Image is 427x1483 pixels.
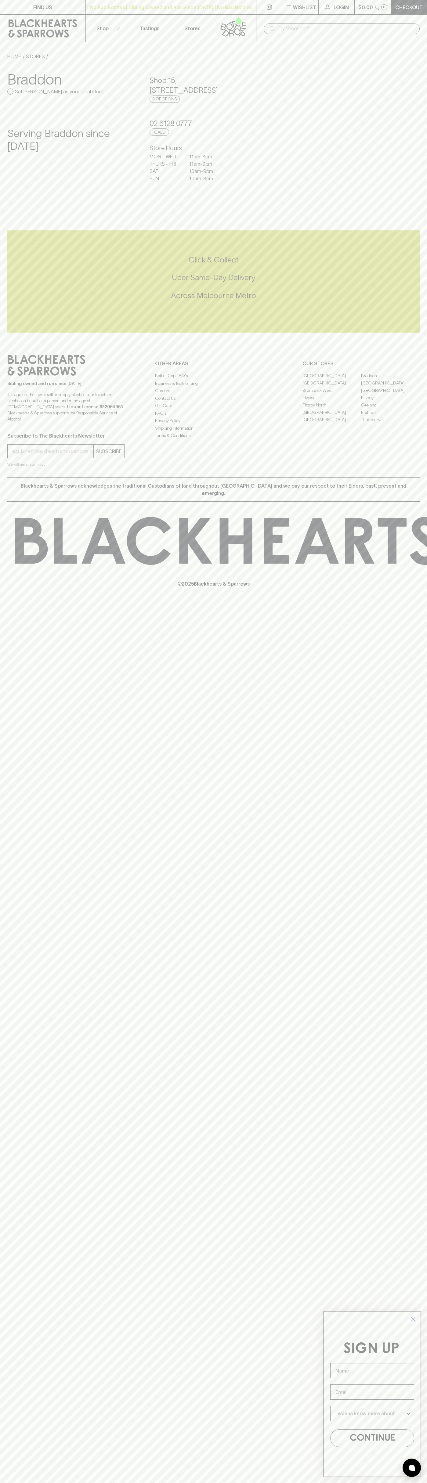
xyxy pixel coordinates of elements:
p: Tastings [140,25,159,32]
p: 11am - 9pm [189,160,220,168]
a: Fitzroy North [302,401,361,409]
p: SUBSCRIBE [96,448,122,455]
a: HOME [7,54,21,59]
p: OUR STORES [302,360,420,367]
a: Contact Us [155,395,272,402]
h5: Shop 15 , [STREET_ADDRESS] [150,76,277,95]
a: [GEOGRAPHIC_DATA] [302,372,361,379]
h5: Uber Same-Day Delivery [7,272,420,283]
h6: Store Hours [150,143,277,153]
h5: Click & Collect [7,255,420,265]
button: Show Options [405,1406,411,1421]
p: SAT [150,168,180,175]
button: CONTINUE [330,1429,414,1447]
p: 10am - 8pm [189,175,220,182]
a: Brunswick West [302,387,361,394]
p: Sibling owned and run since [DATE] [7,381,125,387]
a: Call [150,128,169,136]
button: SUBSCRIBE [94,445,124,458]
p: SUN [150,175,180,182]
a: [GEOGRAPHIC_DATA] [361,387,420,394]
p: Set [PERSON_NAME] as your local store [15,88,103,95]
input: Name [330,1363,414,1378]
a: Business & Bulk Gifting [155,380,272,387]
p: MON - WED [150,153,180,160]
p: 10am - 9pm [189,168,220,175]
a: Braddon [361,372,420,379]
a: Tastings [128,15,171,42]
a: Prahran [361,409,420,416]
p: Shop [96,25,109,32]
input: Email [330,1384,414,1400]
input: I wanna know more about... [335,1406,405,1421]
a: Directions [150,96,180,103]
a: Careers [155,387,272,395]
input: e.g. jane@blackheartsandsparrows.com.au [12,446,93,456]
div: FLYOUT Form [317,1305,427,1483]
p: Blackhearts & Sparrows acknowledges the traditional Custodians of land throughout [GEOGRAPHIC_DAT... [12,482,415,497]
strong: Liquor License #32064953 [67,404,123,409]
p: Checkout [395,4,423,11]
p: We will never spam you [7,461,125,467]
input: Try "Pinot noir" [278,24,415,34]
button: Close dialog [408,1314,418,1325]
a: Shipping Information [155,424,272,432]
img: bubble-icon [409,1465,415,1471]
p: OTHER AREAS [155,360,272,367]
p: THURS - FRI [150,160,180,168]
p: Wishlist [293,4,316,11]
a: Terms & Conditions [155,432,272,439]
div: Call to action block [7,230,420,333]
h3: Braddon [7,71,135,88]
a: [GEOGRAPHIC_DATA] [302,416,361,423]
a: Stores [171,15,214,42]
a: [GEOGRAPHIC_DATA] [302,409,361,416]
a: STORES [26,54,45,59]
span: SIGN UP [343,1342,399,1356]
a: Privacy Policy [155,417,272,424]
a: Geelong [361,401,420,409]
h4: Serving Braddon since [DATE] [7,127,135,153]
a: [GEOGRAPHIC_DATA] [302,379,361,387]
h5: 02 6128 0777 [150,119,277,128]
p: Stores [184,25,200,32]
p: Subscribe to The Blackhearts Newsletter [7,432,125,439]
h5: Across Melbourne Metro [7,290,420,301]
p: 11am - 8pm [189,153,220,160]
a: FAQ's [155,410,272,417]
p: It is against the law to sell or supply alcohol to, or to obtain alcohol on behalf of a person un... [7,391,125,422]
p: $0.00 [358,4,373,11]
p: FIND US [33,4,52,11]
p: Login [334,4,349,11]
a: Gift Cards [155,402,272,410]
a: Bottle Drop FAQ's [155,372,272,380]
p: 0 [383,5,385,9]
a: Fitzroy [361,394,420,401]
a: Elwood [302,394,361,401]
a: Thornbury [361,416,420,423]
button: Shop [86,15,128,42]
a: [GEOGRAPHIC_DATA] [361,379,420,387]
